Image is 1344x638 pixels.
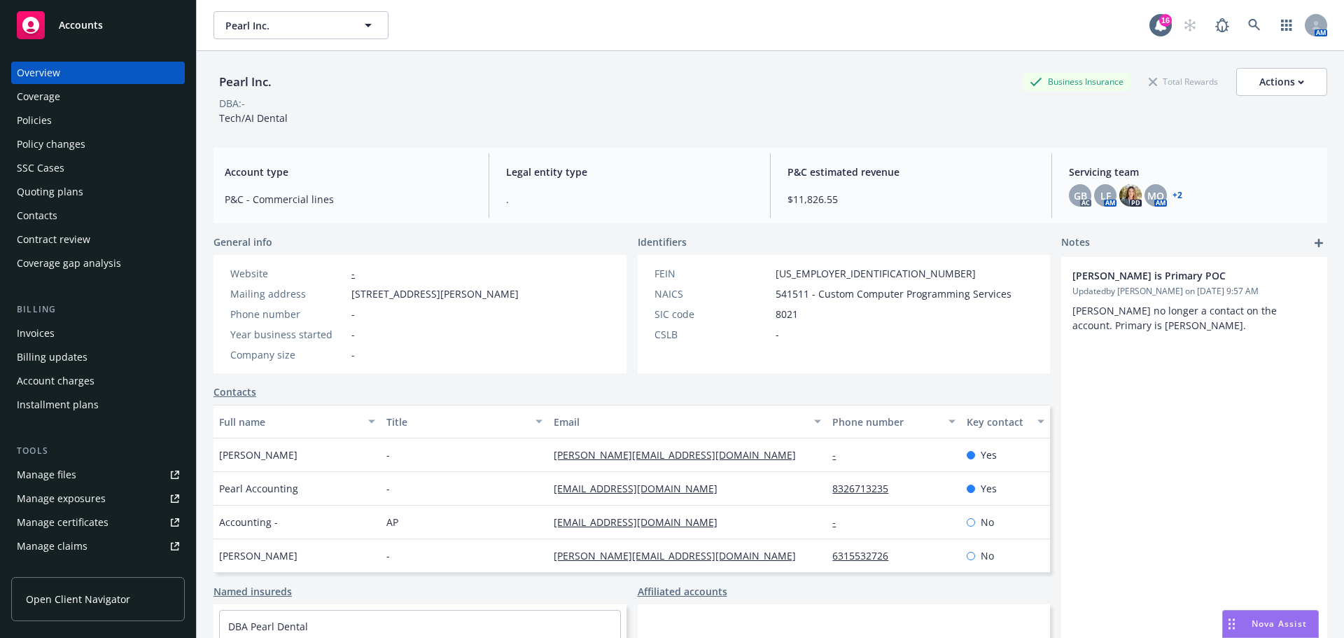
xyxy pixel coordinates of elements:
[230,307,346,321] div: Phone number
[554,515,729,529] a: [EMAIL_ADDRESS][DOMAIN_NAME]
[776,266,976,281] span: [US_EMPLOYER_IDENTIFICATION_NUMBER]
[11,559,185,581] a: Manage BORs
[230,286,346,301] div: Mailing address
[17,535,87,557] div: Manage claims
[386,548,390,563] span: -
[11,346,185,368] a: Billing updates
[386,515,398,529] span: AP
[832,515,847,529] a: -
[1119,184,1142,207] img: photo
[17,346,87,368] div: Billing updates
[832,448,847,462] a: -
[776,307,798,321] span: 8021
[638,584,727,599] a: Affiliated accounts
[11,487,185,510] a: Manage exposures
[11,133,185,155] a: Policy changes
[225,192,472,207] span: P&C - Commercial lines
[787,165,1035,179] span: P&C estimated revenue
[213,384,256,399] a: Contacts
[213,11,388,39] button: Pearl Inc.
[554,448,807,462] a: [PERSON_NAME][EMAIL_ADDRESS][DOMAIN_NAME]
[17,85,60,108] div: Coverage
[11,303,185,317] div: Billing
[230,347,346,362] div: Company size
[213,405,381,438] button: Full name
[11,85,185,108] a: Coverage
[351,347,355,362] span: -
[11,252,185,275] a: Coverage gap analysis
[17,559,83,581] div: Manage BORs
[219,515,278,529] span: Accounting -
[11,62,185,84] a: Overview
[386,415,527,429] div: Title
[17,181,83,203] div: Quoting plans
[219,448,297,462] span: [PERSON_NAME]
[17,204,57,227] div: Contacts
[11,535,185,557] a: Manage claims
[11,511,185,534] a: Manage certificates
[1023,73,1130,90] div: Business Insurance
[1259,69,1304,95] div: Actions
[11,464,185,486] a: Manage files
[17,133,85,155] div: Policy changes
[827,405,960,438] button: Phone number
[17,511,108,534] div: Manage certificates
[1072,304,1280,332] span: [PERSON_NAME] no longer a contact on the account. Primary is [PERSON_NAME].
[225,165,472,179] span: Account type
[17,252,121,275] div: Coverage gap analysis
[981,481,997,496] span: Yes
[11,322,185,345] a: Invoices
[506,165,753,179] span: Legal entity type
[11,370,185,392] a: Account charges
[1061,235,1090,251] span: Notes
[787,192,1035,207] span: $11,826.55
[832,549,899,562] a: 6315532726
[1240,11,1268,39] a: Search
[11,109,185,132] a: Policies
[11,181,185,203] a: Quoting plans
[1069,165,1316,179] span: Servicing team
[1072,268,1280,283] span: [PERSON_NAME] is Primary POC
[554,415,806,429] div: Email
[981,448,997,462] span: Yes
[638,235,687,249] span: Identifiers
[832,482,899,495] a: 8326713235
[1142,73,1225,90] div: Total Rewards
[219,415,360,429] div: Full name
[219,481,298,496] span: Pearl Accounting
[981,515,994,529] span: No
[1072,285,1316,298] span: Updated by [PERSON_NAME] on [DATE] 9:57 AM
[1176,11,1204,39] a: Start snowing
[230,327,346,342] div: Year business started
[1172,191,1182,200] a: +2
[1208,11,1236,39] a: Report a Bug
[1223,611,1240,637] div: Drag to move
[967,415,1029,429] div: Key contact
[351,267,355,280] a: -
[17,62,60,84] div: Overview
[230,266,346,281] div: Website
[17,370,94,392] div: Account charges
[832,415,939,429] div: Phone number
[776,286,1011,301] span: 541511 - Custom Computer Programming Services
[351,327,355,342] span: -
[17,394,99,416] div: Installment plans
[981,548,994,563] span: No
[386,448,390,462] span: -
[381,405,548,438] button: Title
[554,549,807,562] a: [PERSON_NAME][EMAIL_ADDRESS][DOMAIN_NAME]
[1236,68,1327,96] button: Actions
[1100,188,1111,203] span: LF
[1159,14,1172,27] div: 16
[776,327,779,342] span: -
[213,235,272,249] span: General info
[11,228,185,251] a: Contract review
[219,548,297,563] span: [PERSON_NAME]
[1147,188,1164,203] span: MQ
[219,96,245,111] div: DBA: -
[1222,610,1319,638] button: Nova Assist
[213,73,277,91] div: Pearl Inc.
[654,286,770,301] div: NAICS
[225,18,346,33] span: Pearl Inc.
